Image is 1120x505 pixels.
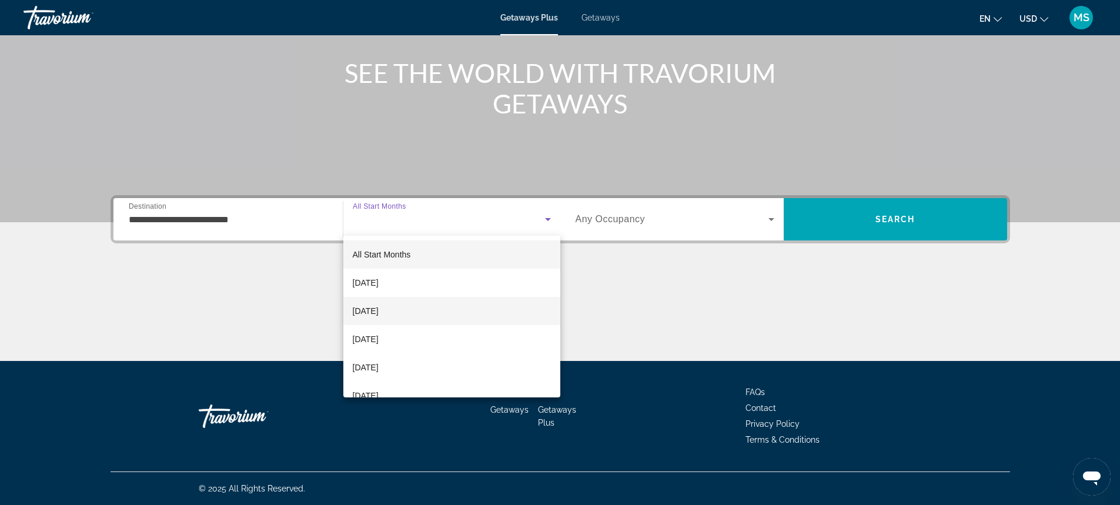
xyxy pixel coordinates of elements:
span: [DATE] [353,276,379,290]
span: [DATE] [353,332,379,346]
span: All Start Months [353,250,411,259]
span: [DATE] [353,389,379,403]
iframe: Button to launch messaging window [1073,458,1111,496]
span: [DATE] [353,360,379,374]
span: [DATE] [353,304,379,318]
